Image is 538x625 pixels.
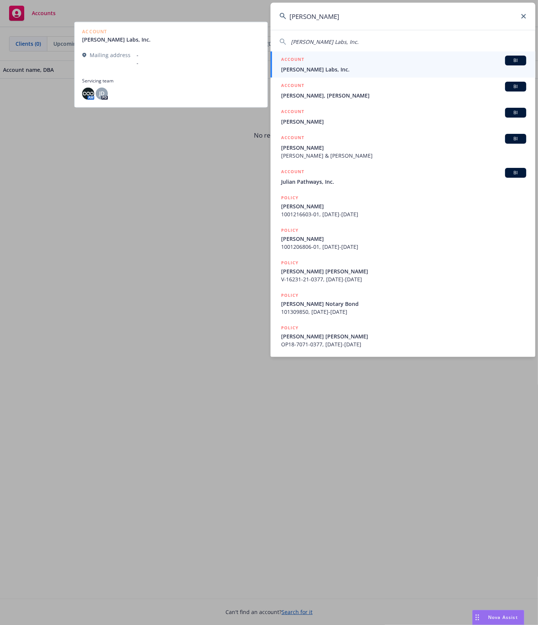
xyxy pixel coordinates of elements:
[271,222,535,255] a: POLICY[PERSON_NAME]1001206806-01, [DATE]-[DATE]
[281,308,526,316] span: 101309850, [DATE]-[DATE]
[281,152,526,160] span: [PERSON_NAME] & [PERSON_NAME]
[271,190,535,222] a: POLICY[PERSON_NAME]1001216603-01, [DATE]-[DATE]
[271,78,535,104] a: ACCOUNTBI[PERSON_NAME], [PERSON_NAME]
[291,38,359,45] span: [PERSON_NAME] Labs, Inc.
[271,104,535,130] a: ACCOUNTBI[PERSON_NAME]
[281,259,299,267] h5: POLICY
[508,57,523,64] span: BI
[281,82,304,91] h5: ACCOUNT
[271,3,535,30] input: Search...
[281,92,526,99] span: [PERSON_NAME], [PERSON_NAME]
[281,56,304,65] h5: ACCOUNT
[508,135,523,142] span: BI
[281,108,304,117] h5: ACCOUNT
[271,51,535,78] a: ACCOUNTBI[PERSON_NAME] Labs, Inc.
[281,267,526,275] span: [PERSON_NAME] [PERSON_NAME]
[508,83,523,90] span: BI
[281,178,526,186] span: Julian Pathways, Inc.
[488,614,518,620] span: Nova Assist
[271,164,535,190] a: ACCOUNTBIJulian Pathways, Inc.
[281,194,299,202] h5: POLICY
[271,255,535,287] a: POLICY[PERSON_NAME] [PERSON_NAME]V-16231-21-0377, [DATE]-[DATE]
[281,324,299,332] h5: POLICY
[281,65,526,73] span: [PERSON_NAME] Labs, Inc.
[271,320,535,352] a: POLICY[PERSON_NAME] [PERSON_NAME]OP18-7071-0377, [DATE]-[DATE]
[281,275,526,283] span: V-16231-21-0377, [DATE]-[DATE]
[281,134,304,143] h5: ACCOUNT
[281,243,526,251] span: 1001206806-01, [DATE]-[DATE]
[281,235,526,243] span: [PERSON_NAME]
[508,109,523,116] span: BI
[271,130,535,164] a: ACCOUNTBI[PERSON_NAME][PERSON_NAME] & [PERSON_NAME]
[281,340,526,348] span: OP18-7071-0377, [DATE]-[DATE]
[281,332,526,340] span: [PERSON_NAME] [PERSON_NAME]
[472,610,524,625] button: Nova Assist
[281,292,299,299] h5: POLICY
[271,287,535,320] a: POLICY[PERSON_NAME] Notary Bond101309850, [DATE]-[DATE]
[281,168,304,177] h5: ACCOUNT
[281,226,299,234] h5: POLICY
[281,144,526,152] span: [PERSON_NAME]
[281,300,526,308] span: [PERSON_NAME] Notary Bond
[473,610,482,625] div: Drag to move
[281,202,526,210] span: [PERSON_NAME]
[281,210,526,218] span: 1001216603-01, [DATE]-[DATE]
[281,118,526,126] span: [PERSON_NAME]
[508,169,523,176] span: BI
